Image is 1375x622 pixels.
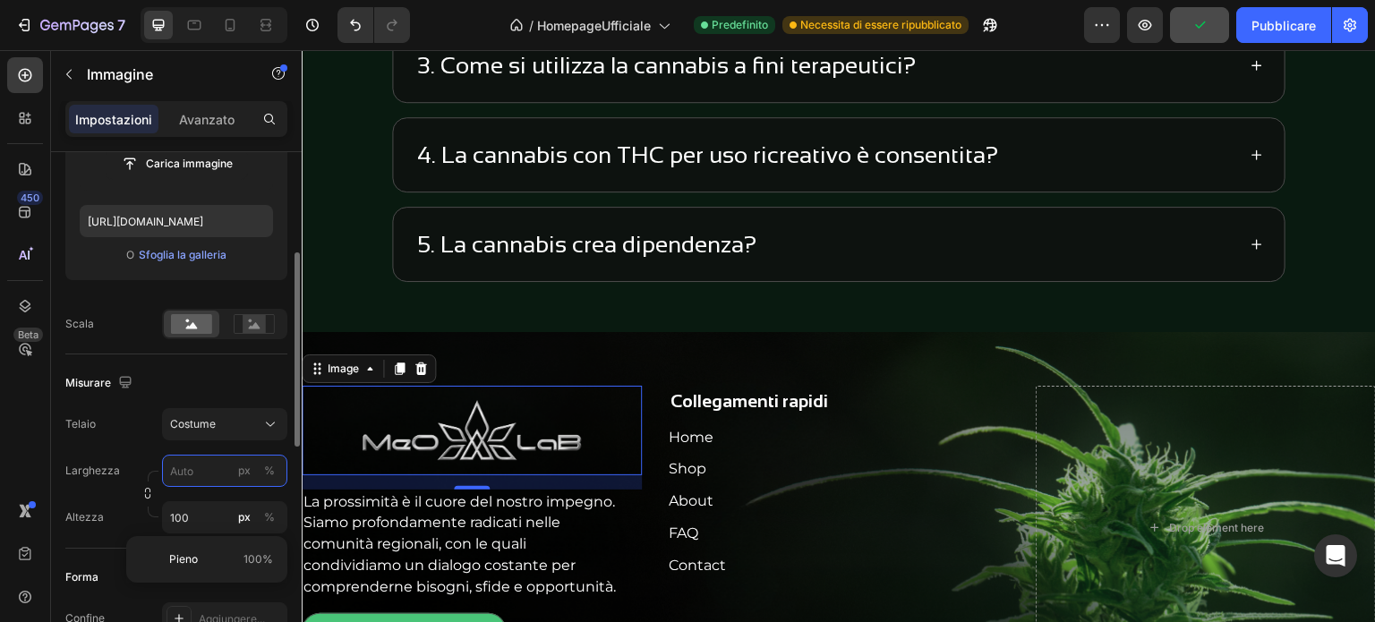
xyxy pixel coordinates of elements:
a: FAQ [367,469,397,498]
font: Beta [18,328,38,341]
input: px% [162,455,287,487]
font: O [126,248,134,261]
font: % [264,464,275,477]
font: Avanzato [179,112,235,127]
a: Home [367,373,412,402]
font: Predefinito [712,18,768,31]
p: Contact [367,505,424,526]
font: Immagine [87,65,153,83]
div: Drop element here [867,471,962,485]
font: Necessita di essere ripubblicato [800,18,961,31]
font: Impostazioni [75,112,152,127]
p: FAQ [367,473,397,494]
button: % [234,507,255,528]
p: Sfoglia la collezione [21,570,159,592]
font: Forma [65,570,98,584]
font: Altezza [65,510,104,524]
button: Costume [162,408,287,440]
a: About [367,437,412,465]
div: Annulla/Ripristina [337,7,410,43]
font: Scala [65,317,94,330]
font: 450 [21,192,39,204]
button: px [259,460,280,481]
font: Misurare [65,376,111,389]
a: Shop [367,405,405,433]
p: Shop [367,408,405,430]
font: Pubblicare [1251,18,1316,33]
font: Costume [170,417,216,430]
p: Home [367,377,412,398]
font: HomepageUfficiale [537,18,651,33]
font: px [238,510,251,524]
font: Pieno [169,552,198,566]
font: % [264,510,275,524]
h2: Collegamenti rapidi [367,336,707,366]
div: Apri Intercom Messenger [1314,534,1357,577]
p: About [367,440,412,462]
button: <p>Contact</p> [367,501,424,530]
button: Carica immagine [106,148,248,180]
font: / [529,18,534,33]
button: px [259,507,280,528]
font: Telaio [65,417,96,430]
button: % [234,460,255,481]
iframe: Area di progettazione [302,50,1375,622]
font: Sfoglia la galleria [139,248,226,261]
font: px [238,464,251,477]
button: Sfoglia la galleria [138,246,227,264]
button: Pubblicare [1236,7,1331,43]
font: 7 [117,16,125,34]
font: Larghezza [65,464,120,477]
input: px% [162,501,287,533]
button: 7 [7,7,133,43]
p: Immagine [87,64,239,85]
input: https://esempio.com/immagine.jpg [80,205,273,237]
font: 100% [243,552,273,566]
